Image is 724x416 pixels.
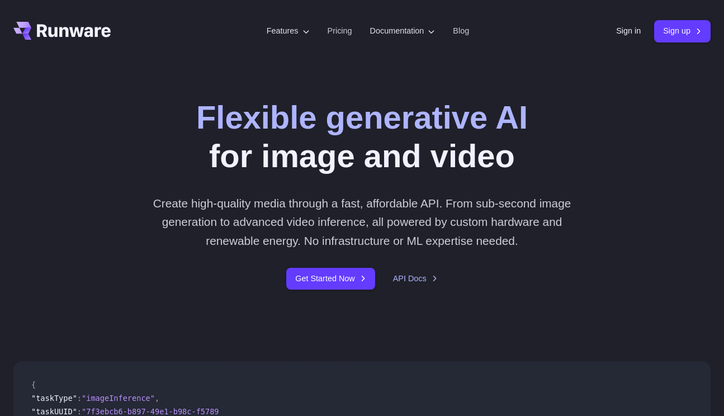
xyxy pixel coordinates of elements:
[654,20,711,42] a: Sign up
[155,394,159,403] span: ,
[82,394,155,403] span: "imageInference"
[31,407,77,416] span: "taskUUID"
[31,380,36,389] span: {
[370,25,436,37] label: Documentation
[77,394,82,403] span: :
[139,194,585,250] p: Create high-quality media through a fast, affordable API. From sub-second image generation to adv...
[453,25,469,37] a: Blog
[82,407,255,416] span: "7f3ebcb6-b897-49e1-b98c-f5789d2d40d7"
[616,25,641,37] a: Sign in
[77,407,82,416] span: :
[286,268,375,290] a: Get Started Now
[31,394,77,403] span: "taskType"
[196,98,528,176] h1: for image and video
[13,22,111,40] a: Go to /
[267,25,310,37] label: Features
[196,100,528,135] strong: Flexible generative AI
[328,25,352,37] a: Pricing
[393,272,438,285] a: API Docs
